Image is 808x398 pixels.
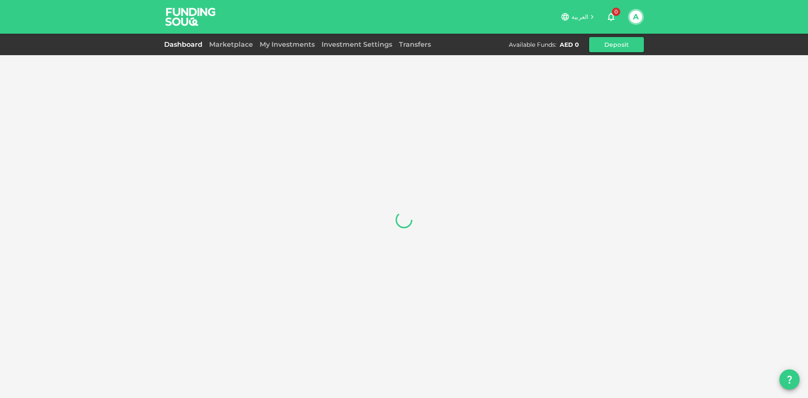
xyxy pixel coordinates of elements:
div: AED 0 [560,40,579,49]
button: question [779,369,800,390]
a: Investment Settings [318,40,396,48]
button: Deposit [589,37,644,52]
a: My Investments [256,40,318,48]
div: Available Funds : [509,40,556,49]
a: Marketplace [206,40,256,48]
a: Transfers [396,40,434,48]
button: 0 [603,8,619,25]
a: Dashboard [164,40,206,48]
span: 0 [612,8,620,16]
button: A [630,11,642,23]
span: العربية [571,13,588,21]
